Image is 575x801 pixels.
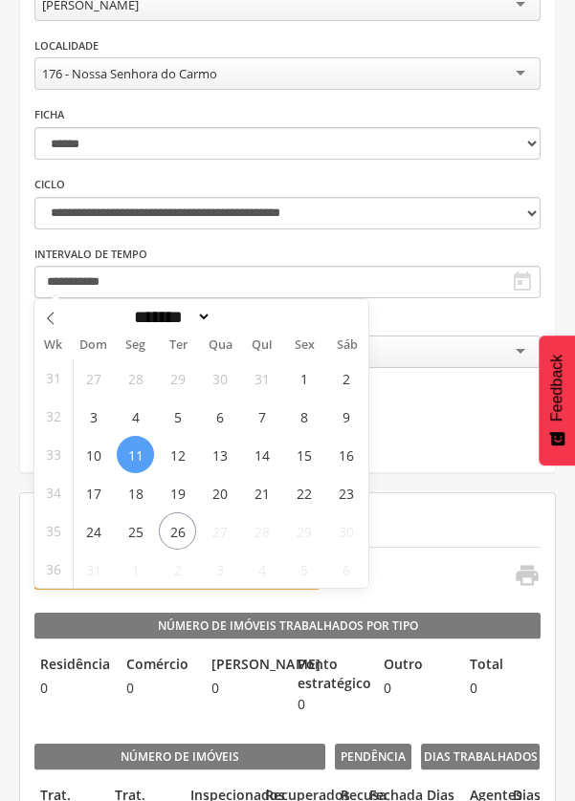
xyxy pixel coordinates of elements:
[464,679,541,698] span: 0
[326,339,368,352] span: Sáb
[46,359,61,397] span: 31
[34,679,111,698] span: 0
[243,436,280,473] span: Agosto 14, 2025
[285,512,322,550] span: Agosto 29, 2025
[34,655,111,677] legend: Residência
[243,512,280,550] span: Agosto 28, 2025
[46,512,61,550] span: 35
[285,551,322,588] span: Setembro 5, 2025
[117,359,154,397] span: Julho 28, 2025
[243,359,280,397] span: Julho 31, 2025
[378,655,454,677] legend: Outro
[75,436,112,473] span: Agosto 10, 2025
[75,359,112,397] span: Julho 27, 2025
[75,398,112,435] span: Agosto 3, 2025
[75,551,112,588] span: Agosto 31, 2025
[117,474,154,511] span: Agosto 18, 2025
[285,359,322,397] span: Agosto 1, 2025
[201,551,238,588] span: Setembro 3, 2025
[159,474,196,511] span: Agosto 19, 2025
[548,355,565,422] span: Feedback
[75,474,112,511] span: Agosto 17, 2025
[199,339,241,352] span: Qua
[46,398,61,435] span: 32
[285,436,322,473] span: Agosto 15, 2025
[501,562,540,594] a: 
[285,398,322,435] span: Agosto 8, 2025
[421,744,541,770] legend: Dias Trabalhados
[243,398,280,435] span: Agosto 7, 2025
[327,512,365,550] span: Agosto 30, 2025
[159,359,196,397] span: Julho 29, 2025
[159,551,196,588] span: Setembro 2, 2025
[201,474,238,511] span: Agosto 20, 2025
[327,436,365,473] span: Agosto 16, 2025
[34,177,65,192] label: Ciclo
[513,562,540,589] i: 
[539,336,575,465] button: Feedback - Mostrar pesquisa
[327,551,365,588] span: Setembro 6, 2025
[46,551,61,588] span: 36
[327,474,365,511] span: Agosto 23, 2025
[243,474,280,511] span: Agosto 21, 2025
[241,339,283,352] span: Qui
[201,359,238,397] span: Julho 30, 2025
[292,695,368,714] span: 0
[206,655,282,677] legend: [PERSON_NAME]
[159,436,196,473] span: Agosto 12, 2025
[159,398,196,435] span: Agosto 5, 2025
[327,359,365,397] span: Agosto 2, 2025
[46,436,61,473] span: 33
[117,436,154,473] span: Agosto 11, 2025
[378,679,454,698] span: 0
[335,744,411,770] legend: Pendência
[206,679,282,698] span: 0
[159,512,196,550] span: Agosto 26, 2025
[464,655,541,677] legend: Total
[121,655,197,677] legend: Comércio
[117,551,154,588] span: Setembro 1, 2025
[117,398,154,435] span: Agosto 4, 2025
[34,247,147,262] label: Intervalo de Tempo
[42,65,217,82] div: 176 - Nossa Senhora do Carmo
[34,744,325,770] legend: Número de imóveis
[128,307,212,327] select: Month
[211,307,275,327] input: Year
[283,339,325,352] span: Sex
[327,398,365,435] span: Agosto 9, 2025
[243,551,280,588] span: Setembro 4, 2025
[75,512,112,550] span: Agosto 24, 2025
[201,398,238,435] span: Agosto 6, 2025
[201,436,238,473] span: Agosto 13, 2025
[115,339,157,352] span: Seg
[46,474,61,511] span: 34
[34,613,541,639] legend: Número de Imóveis Trabalhados por Tipo
[34,332,73,358] span: Wk
[117,512,154,550] span: Agosto 25, 2025
[34,107,64,122] label: Ficha
[34,38,99,54] label: Localidade
[285,474,322,511] span: Agosto 22, 2025
[73,339,115,352] span: Dom
[511,271,534,293] i: 
[292,655,368,693] legend: Ponto estratégico
[201,512,238,550] span: Agosto 27, 2025
[157,339,199,352] span: Ter
[121,679,197,698] span: 0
